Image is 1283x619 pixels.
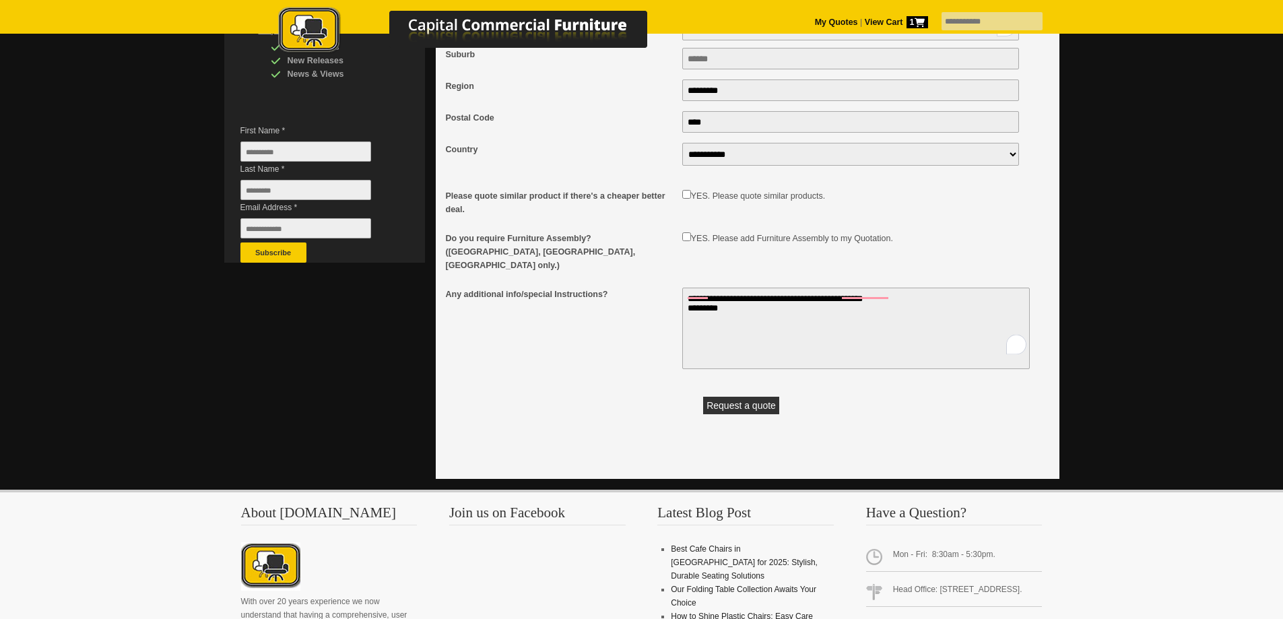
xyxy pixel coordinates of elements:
input: Email Address * [240,218,371,238]
input: Last Name * [240,180,371,200]
span: Please quote similar product if there's a cheaper better deal. [446,189,676,216]
span: Email Address * [240,201,391,214]
span: First Name * [240,124,391,137]
img: About CCFNZ Logo [241,542,300,591]
label: YES. Please quote similar products. [691,191,825,201]
a: View Cart1 [862,18,927,27]
a: Capital Commercial Furniture Logo [241,7,713,60]
select: Country [682,143,1020,166]
a: Best Cafe Chairs in [GEOGRAPHIC_DATA] for 2025: Stylish, Durable Seating Solutions [671,544,818,581]
div: News & Views [271,67,399,81]
button: Subscribe [240,242,306,263]
span: Last Name * [240,162,391,176]
span: Head Office: [STREET_ADDRESS]. [866,577,1043,607]
span: Any additional info/special Instructions? [446,288,676,301]
span: Mon - Fri: 8:30am - 5:30pm. [866,542,1043,572]
input: Please quote similar product if there's a cheaper better deal. [682,190,691,199]
a: Our Folding Table Collection Awaits Your Choice [671,585,816,608]
textarea: To enrich screen reader interactions, please activate Accessibility in Grammarly extension settings [682,288,1030,369]
input: Region [682,79,1020,101]
h3: Latest Blog Post [657,506,834,525]
input: Do you require Furniture Assembly? (Auckland, Wellington, Christchurch only.) [682,232,691,241]
a: My Quotes [815,18,858,27]
span: Postal Code [446,111,676,125]
input: First Name * [240,141,371,162]
input: Postal Code [682,111,1020,133]
h3: Have a Question? [866,506,1043,525]
span: Country [446,143,676,156]
h3: About [DOMAIN_NAME] [241,506,418,525]
label: YES. Please add Furniture Assembly to my Quotation. [691,234,893,243]
h3: Join us on Facebook [449,506,626,525]
strong: View Cart [865,18,928,27]
span: Region [446,79,676,93]
input: Suburb [682,48,1020,69]
span: Do you require Furniture Assembly? ([GEOGRAPHIC_DATA], [GEOGRAPHIC_DATA], [GEOGRAPHIC_DATA] only.) [446,232,676,272]
button: Request a quote [703,397,779,414]
img: Capital Commercial Furniture Logo [241,7,713,56]
span: 1 [907,16,928,28]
